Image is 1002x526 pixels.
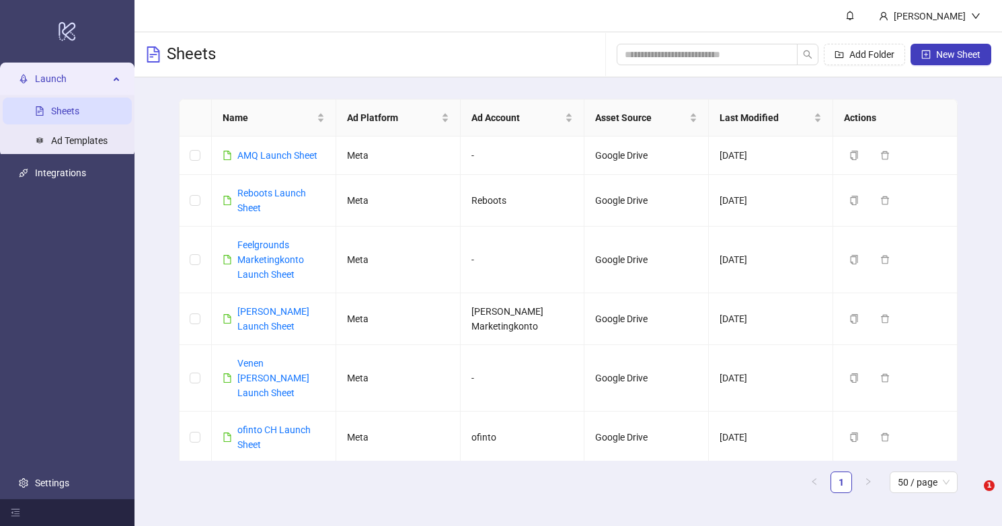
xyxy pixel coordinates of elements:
span: copy [849,151,859,160]
td: Google Drive [584,227,709,293]
td: [DATE] [709,293,833,345]
span: delete [880,373,890,383]
a: [PERSON_NAME] Launch Sheet [237,306,309,332]
a: Venen [PERSON_NAME] Launch Sheet [237,358,309,398]
span: delete [880,433,890,442]
span: Asset Source [595,110,687,125]
th: Ad Account [461,100,585,137]
span: copy [849,373,859,383]
td: Meta [336,345,461,412]
td: [DATE] [709,137,833,175]
span: copy [849,255,859,264]
a: Settings [35,478,69,488]
div: [PERSON_NAME] [888,9,971,24]
span: copy [849,314,859,324]
a: Feelgrounds Marketingkonto Launch Sheet [237,239,304,280]
td: - [461,137,585,175]
button: Add Folder [824,44,905,65]
span: file-text [145,46,161,63]
td: - [461,345,585,412]
span: folder-add [835,50,844,59]
span: Name [223,110,314,125]
td: Google Drive [584,412,709,463]
span: Last Modified [720,110,811,125]
td: ofinto [461,412,585,463]
div: Page Size [890,472,958,493]
td: Meta [336,293,461,345]
span: delete [880,255,890,264]
button: right [857,472,879,493]
li: Previous Page [804,472,825,493]
span: user [879,11,888,21]
td: Meta [336,137,461,175]
span: Ad Account [471,110,563,125]
td: Meta [336,227,461,293]
td: [DATE] [709,227,833,293]
a: Reboots Launch Sheet [237,188,306,213]
span: rocket [19,74,28,83]
th: Asset Source [584,100,709,137]
span: delete [880,151,890,160]
a: Ad Templates [51,135,108,146]
a: Integrations [35,167,86,178]
span: copy [849,196,859,205]
h3: Sheets [167,44,216,65]
span: file [223,373,232,383]
td: Reboots [461,175,585,227]
td: - [461,227,585,293]
span: delete [880,196,890,205]
th: Last Modified [709,100,833,137]
td: [DATE] [709,175,833,227]
th: Name [212,100,336,137]
span: Launch [35,65,109,92]
span: search [803,50,812,59]
button: left [804,472,825,493]
span: file [223,314,232,324]
td: Google Drive [584,345,709,412]
td: Google Drive [584,293,709,345]
span: menu-fold [11,508,20,517]
iframe: Intercom live chat [956,480,989,513]
li: 1 [831,472,852,493]
th: Ad Platform [336,100,461,137]
td: Google Drive [584,175,709,227]
td: Meta [336,412,461,463]
span: file [223,196,232,205]
td: Meta [336,175,461,227]
span: file [223,433,232,442]
td: [DATE] [709,412,833,463]
button: New Sheet [911,44,991,65]
span: Add Folder [849,49,894,60]
span: right [864,478,872,486]
span: delete [880,314,890,324]
td: Google Drive [584,137,709,175]
a: AMQ Launch Sheet [237,150,317,161]
span: down [971,11,980,21]
a: 1 [831,472,851,492]
span: copy [849,433,859,442]
a: Sheets [51,106,79,116]
td: [DATE] [709,345,833,412]
span: left [810,478,818,486]
span: bell [845,11,855,20]
td: [PERSON_NAME] Marketingkonto [461,293,585,345]
span: file [223,151,232,160]
span: New Sheet [936,49,980,60]
a: ofinto CH Launch Sheet [237,424,311,450]
span: 1 [984,480,995,491]
li: Next Page [857,472,879,493]
span: 50 / page [898,472,950,492]
span: plus-square [921,50,931,59]
span: Ad Platform [347,110,438,125]
span: file [223,255,232,264]
th: Actions [833,100,958,137]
